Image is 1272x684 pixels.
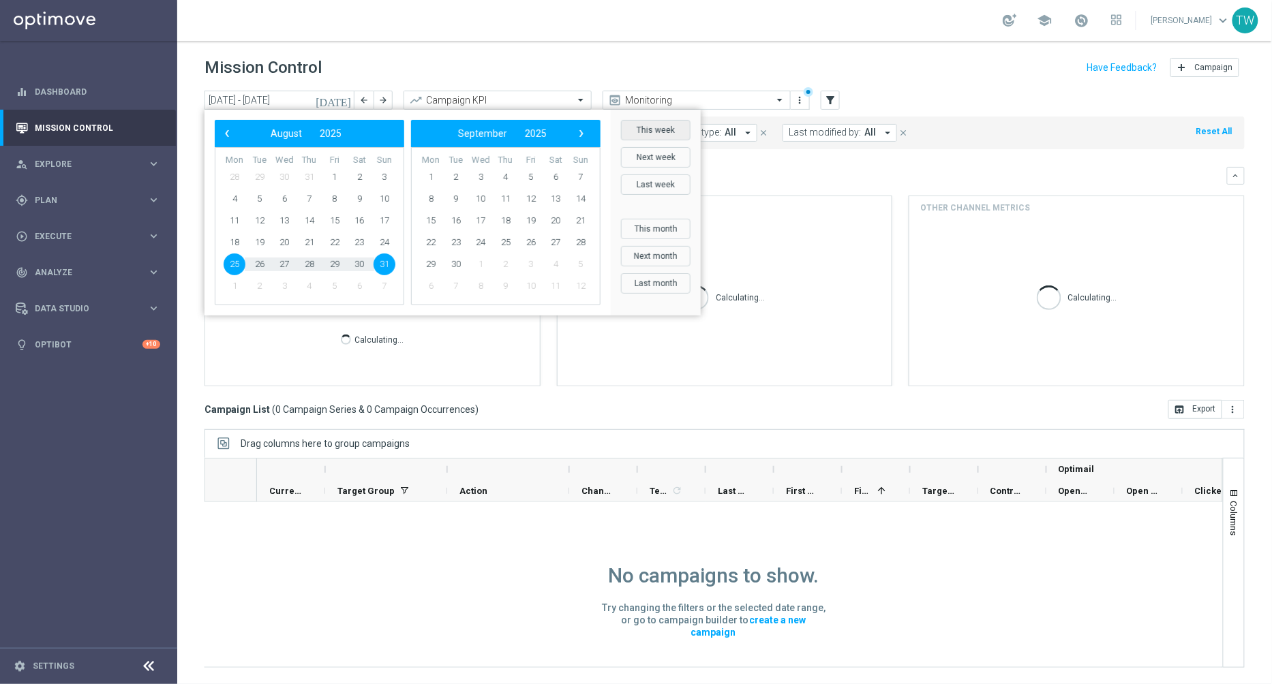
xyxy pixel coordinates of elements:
i: settings [14,660,26,672]
span: 22 [420,232,442,253]
th: weekday [272,155,297,166]
button: Data Studio keyboard_arrow_right [15,303,161,314]
span: 2 [445,166,467,188]
span: 7 [299,188,320,210]
span: 28 [224,166,245,188]
button: Recurrence type: All arrow_drop_down [644,124,757,142]
span: 26 [249,253,271,275]
span: 30 [273,166,295,188]
span: Data Studio [35,305,147,313]
div: Row Groups [241,438,410,449]
span: 20 [545,210,566,232]
button: filter_alt [821,91,840,110]
span: Execute [35,232,147,240]
span: 10 [470,188,491,210]
i: person_search [16,158,28,170]
span: 11 [224,210,245,232]
span: 12 [520,188,542,210]
input: Have Feedback? [1087,63,1157,72]
span: All [864,127,876,138]
p: Calculating... [716,290,765,303]
span: All [725,127,736,138]
i: refresh [671,485,682,496]
span: 1 [224,275,245,297]
a: Settings [33,662,74,670]
th: weekday [419,155,444,166]
button: September [449,125,516,142]
span: Control Customers [990,486,1023,496]
span: 4 [224,188,245,210]
button: Last modified by: All arrow_drop_down [783,124,897,142]
i: trending_up [409,93,423,107]
th: weekday [247,155,273,166]
span: Optimail [1059,464,1095,474]
span: 9 [348,188,370,210]
button: more_vert [793,92,807,108]
span: 3 [273,275,295,297]
button: close [897,125,909,140]
button: person_search Explore keyboard_arrow_right [15,159,161,170]
span: 1 [420,166,442,188]
button: Last week [621,174,691,195]
span: 8 [420,188,442,210]
span: 3 [374,166,395,188]
span: 17 [470,210,491,232]
span: 2025 [525,128,547,139]
span: ) [475,403,479,416]
i: [DATE] [316,94,352,106]
span: 2 [348,166,370,188]
i: arrow_forward [378,95,388,105]
a: Mission Control [35,110,160,146]
th: weekday [322,155,347,166]
span: First Send Time [786,486,819,496]
span: Last modified by: [789,127,861,138]
span: ‹ [218,125,236,142]
div: There are unsaved changes [804,87,813,97]
a: Optibot [35,326,142,362]
span: 11 [545,275,566,297]
span: 10 [374,188,395,210]
div: lightbulb Optibot +10 [15,339,161,350]
button: Next week [621,147,691,168]
span: 9 [445,188,467,210]
i: keyboard_arrow_right [147,157,160,170]
i: open_in_browser [1175,404,1185,415]
span: Analyze [35,268,147,277]
span: 16 [445,210,467,232]
i: gps_fixed [16,194,28,206]
bs-datepicker-navigation-view: ​ ​ ​ [218,125,394,142]
span: 2025 [320,128,342,139]
button: This month [621,219,691,239]
span: 6 [545,166,566,188]
span: 26 [520,232,542,253]
span: 3 [520,253,542,275]
span: 29 [249,166,271,188]
input: Select date range [205,91,354,110]
i: filter_alt [824,94,836,106]
span: 4 [545,253,566,275]
span: Calculate column [669,483,682,498]
span: 16 [348,210,370,232]
span: 29 [420,253,442,275]
span: 25 [224,253,245,275]
button: close [757,125,770,140]
button: Mission Control [15,123,161,134]
bs-daterangepicker-container: calendar [205,110,701,315]
i: play_circle_outline [16,230,28,243]
div: Explore [16,158,147,170]
span: 15 [420,210,442,232]
span: 6 [273,188,295,210]
span: Targeted Customers [922,486,955,496]
multiple-options-button: Export to CSV [1168,403,1245,414]
span: 9 [495,275,517,297]
span: 5 [324,275,346,297]
span: 15 [324,210,346,232]
span: Plan [35,196,147,204]
div: Analyze [16,266,147,279]
button: Reset All [1195,124,1234,139]
h1: Mission Control [205,58,322,78]
th: weekday [543,155,569,166]
button: arrow_forward [374,91,393,110]
span: 4 [495,166,517,188]
span: 20 [273,232,295,253]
